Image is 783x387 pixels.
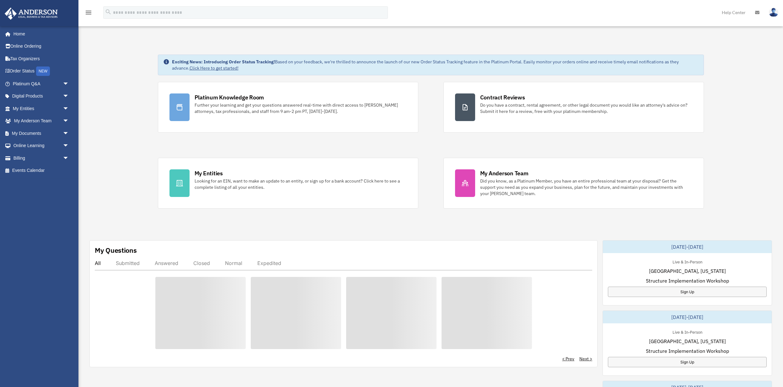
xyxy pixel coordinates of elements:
[4,65,78,78] a: Order StatusNEW
[562,356,574,362] a: < Prev
[195,178,407,190] div: Looking for an EIN, want to make an update to an entity, or sign up for a bank account? Click her...
[769,8,778,17] img: User Pic
[603,241,772,253] div: [DATE]-[DATE]
[4,140,78,152] a: Online Learningarrow_drop_down
[85,11,92,16] a: menu
[63,77,75,90] span: arrow_drop_down
[480,178,692,197] div: Did you know, as a Platinum Member, you have an entire professional team at your disposal? Get th...
[4,115,78,127] a: My Anderson Teamarrow_drop_down
[63,140,75,152] span: arrow_drop_down
[172,59,699,71] div: Based on your feedback, we're thrilled to announce the launch of our new Order Status Tracking fe...
[172,59,275,65] strong: Exciting News: Introducing Order Status Tracking!
[4,152,78,164] a: Billingarrow_drop_down
[4,52,78,65] a: Tax Organizers
[4,40,78,53] a: Online Ordering
[4,90,78,103] a: Digital Productsarrow_drop_down
[4,164,78,177] a: Events Calendar
[257,260,281,266] div: Expedited
[158,158,418,209] a: My Entities Looking for an EIN, want to make an update to an entity, or sign up for a bank accoun...
[195,169,223,177] div: My Entities
[480,93,525,101] div: Contract Reviews
[36,66,50,76] div: NEW
[63,152,75,165] span: arrow_drop_down
[668,258,707,265] div: Live & In-Person
[3,8,60,20] img: Anderson Advisors Platinum Portal
[85,9,92,16] i: menu
[608,357,767,367] a: Sign Up
[4,77,78,90] a: Platinum Q&Aarrow_drop_down
[63,115,75,128] span: arrow_drop_down
[193,260,210,266] div: Closed
[4,127,78,140] a: My Documentsarrow_drop_down
[155,260,178,266] div: Answered
[603,311,772,323] div: [DATE]-[DATE]
[646,347,729,355] span: Structure Implementation Workshop
[668,328,707,335] div: Live & In-Person
[63,90,75,103] span: arrow_drop_down
[443,158,704,209] a: My Anderson Team Did you know, as a Platinum Member, you have an entire professional team at your...
[63,102,75,115] span: arrow_drop_down
[158,82,418,133] a: Platinum Knowledge Room Further your learning and get your questions answered real-time with dire...
[579,356,592,362] a: Next >
[480,169,528,177] div: My Anderson Team
[4,28,75,40] a: Home
[95,246,137,255] div: My Questions
[116,260,140,266] div: Submitted
[190,65,239,71] a: Click Here to get started!
[646,277,729,284] span: Structure Implementation Workshop
[608,287,767,297] a: Sign Up
[95,260,101,266] div: All
[63,127,75,140] span: arrow_drop_down
[649,267,726,275] span: [GEOGRAPHIC_DATA], [US_STATE]
[225,260,242,266] div: Normal
[105,8,112,15] i: search
[649,337,726,345] span: [GEOGRAPHIC_DATA], [US_STATE]
[443,82,704,133] a: Contract Reviews Do you have a contract, rental agreement, or other legal document you would like...
[195,93,264,101] div: Platinum Knowledge Room
[195,102,407,114] div: Further your learning and get your questions answered real-time with direct access to [PERSON_NAM...
[4,102,78,115] a: My Entitiesarrow_drop_down
[480,102,692,114] div: Do you have a contract, rental agreement, or other legal document you would like an attorney's ad...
